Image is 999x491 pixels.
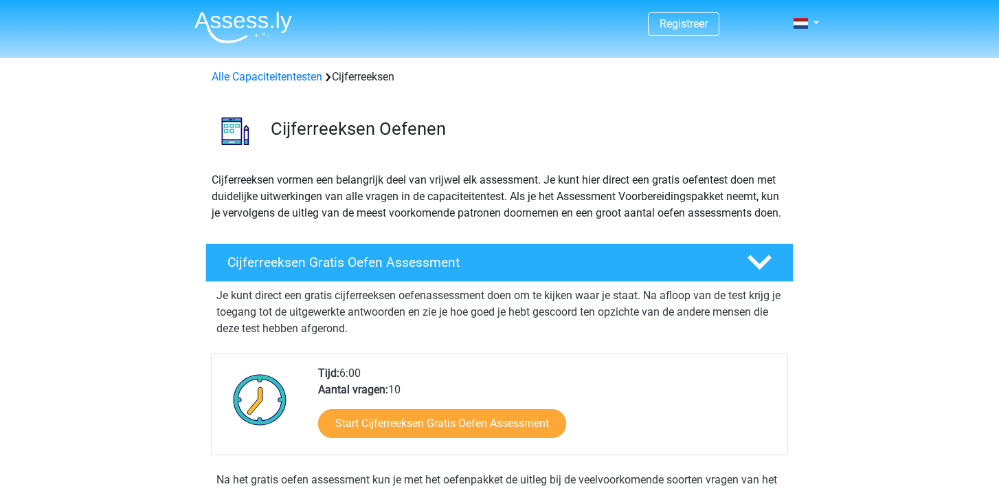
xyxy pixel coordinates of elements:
a: Alle Capaciteitentesten [212,70,322,83]
img: Klok [225,365,295,434]
a: Registreer [660,17,708,30]
p: Cijferreeksen vormen een belangrijk deel van vrijwel elk assessment. Je kunt hier direct een grat... [212,172,787,221]
h4: Cijferreeksen Gratis Oefen Assessment [227,254,725,270]
a: Start Cijferreeksen Gratis Oefen Assessment [318,409,566,438]
img: cijferreeksen [206,102,265,160]
div: 6:00 10 [308,365,787,455]
div: Cijferreeksen [206,69,793,85]
a: Cijferreeksen Gratis Oefen Assessment [200,243,799,282]
h3: Cijferreeksen Oefenen [271,118,783,140]
p: Je kunt direct een gratis cijferreeksen oefenassessment doen om te kijken waar je staat. Na afloo... [216,287,783,337]
img: Assessly [194,11,292,43]
b: Tijd: [318,367,339,380]
b: Aantal vragen: [318,383,388,396]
